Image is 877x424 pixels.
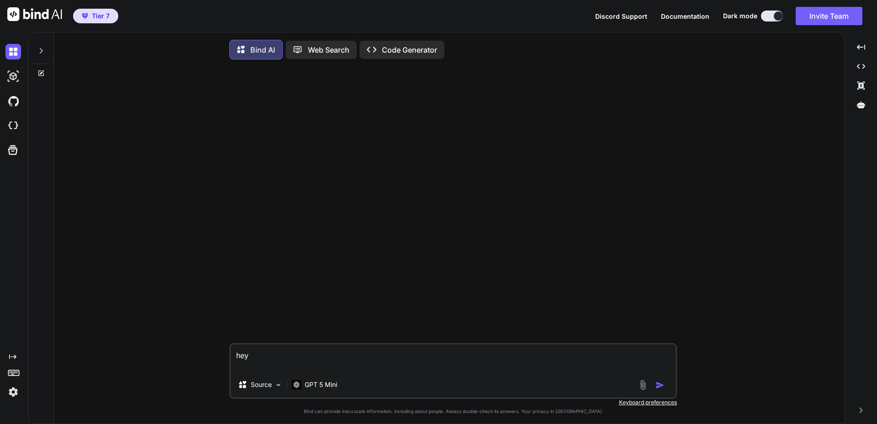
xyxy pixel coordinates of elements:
[661,12,709,20] span: Documentation
[5,44,21,59] img: darkChat
[92,11,110,21] span: Tier 7
[382,44,437,55] p: Code Generator
[723,11,757,21] span: Dark mode
[796,7,862,25] button: Invite Team
[82,13,88,19] img: premium
[5,118,21,134] img: cloudideIcon
[5,384,21,400] img: settings
[231,344,676,372] textarea: hey
[7,7,62,21] img: Bind AI
[595,11,647,21] button: Discord Support
[595,12,647,20] span: Discord Support
[229,408,677,415] p: Bind can provide inaccurate information, including about people. Always double-check its answers....
[250,44,275,55] p: Bind AI
[638,380,648,390] img: attachment
[655,381,665,390] img: icon
[73,9,118,23] button: premiumTier 7
[305,380,337,389] p: GPT 5 Mini
[275,381,282,389] img: Pick Models
[308,44,349,55] p: Web Search
[661,11,709,21] button: Documentation
[292,380,301,389] img: GPT 5 Mini
[251,380,272,389] p: Source
[5,93,21,109] img: githubDark
[229,399,677,406] p: Keyboard preferences
[5,69,21,84] img: darkAi-studio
